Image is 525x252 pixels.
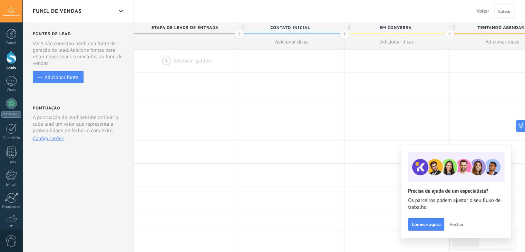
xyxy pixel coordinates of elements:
[1,136,21,140] div: Calendário
[1,160,21,165] div: Listas
[33,71,84,83] button: Adicionar fonte
[239,35,344,49] button: Adicionar dicas
[494,4,515,18] button: Salvar
[344,35,449,49] button: Adicionar dicas
[408,218,444,231] button: Comece agora
[450,222,464,227] span: Fechar
[485,39,519,45] span: Adicionar dicas
[134,22,235,33] span: Etapa de leads de entrada
[498,9,511,14] span: Salvar
[408,188,504,194] h2: Precisa de ajuda de um especialista?
[1,111,21,118] div: WhatsApp
[1,183,21,187] div: E-mail
[474,6,492,16] button: Voltar
[45,74,78,80] div: Adicionar fonte
[33,135,64,142] button: Configurações
[33,8,82,14] span: Funil de vendas
[275,39,308,45] span: Adicionar dicas
[115,4,127,18] div: Funil de vendas
[344,22,449,33] div: Em Conversa
[239,22,341,33] span: Contato inicial
[239,22,344,33] div: Contato inicial
[477,8,489,14] span: Voltar
[1,205,21,210] div: Estatísticas
[33,106,60,111] h2: Pontuação
[380,39,414,45] span: Adicionar dicas
[412,222,440,227] span: Comece agora
[447,219,467,230] button: Fechar
[408,197,504,211] span: Os parceiros podem ajustar o seu fluxo de trabalho.
[344,22,446,33] span: Em Conversa
[1,88,21,93] div: Chats
[33,114,119,134] p: A pontuação do lead permite atribuir a cada lead um valor que representa a probabilidade de fechá...
[134,22,239,33] div: Etapa de leads de entrada
[1,41,21,46] div: Painel
[33,31,125,37] h2: Fontes de lead
[1,66,21,70] div: Leads
[33,40,125,67] div: Você não conectou nenhuma fonte de geração de lead. Adicione fontes para obter novos leads e envi...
